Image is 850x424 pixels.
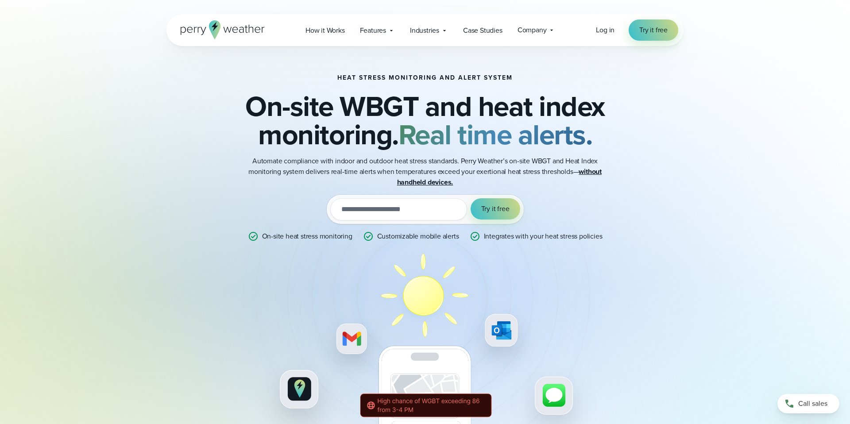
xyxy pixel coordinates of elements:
p: Automate compliance with indoor and outdoor heat stress standards. Perry Weather’s on-site WBGT a... [248,156,602,188]
span: How it Works [305,25,345,36]
span: Case Studies [463,25,502,36]
h2: On-site WBGT and heat index monitoring. [211,92,639,149]
strong: without handheld devices. [397,166,602,187]
p: Customizable mobile alerts [377,231,459,242]
strong: Real time alerts. [398,114,592,155]
a: Call sales [777,394,839,413]
a: How it Works [298,21,352,39]
h1: Heat Stress Monitoring and Alert System [337,74,513,81]
p: On-site heat stress monitoring [262,231,352,242]
a: Case Studies [456,21,510,39]
span: Industries [410,25,439,36]
p: Integrates with your heat stress policies [484,231,603,242]
span: Call sales [798,398,827,409]
button: Try it free [471,198,520,220]
span: Try it free [639,25,668,35]
a: Try it free [629,19,678,41]
span: Try it free [481,204,510,214]
a: Log in [596,25,614,35]
span: Company [518,25,547,35]
span: Features [360,25,386,36]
